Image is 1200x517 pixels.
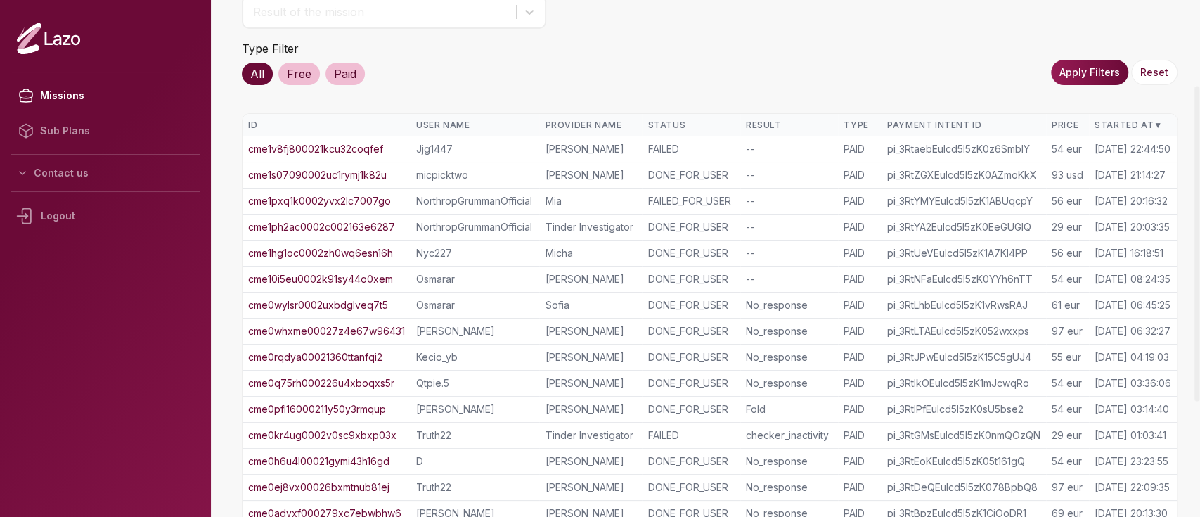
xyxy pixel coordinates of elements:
[416,402,534,416] div: [PERSON_NAME]
[545,376,636,390] div: [PERSON_NAME]
[1051,60,1128,85] button: Apply Filters
[545,120,636,131] div: Provider Name
[416,350,534,364] div: Kecio_yb
[416,246,534,260] div: Nyc227
[545,272,636,286] div: [PERSON_NAME]
[1052,246,1083,260] div: 56 eur
[746,376,832,390] div: No_response
[545,480,636,494] div: [PERSON_NAME]
[416,272,534,286] div: Osmarar
[248,480,389,494] a: cme0ej8vx00026bxmtnub81ej
[1131,60,1178,85] button: Reset
[1095,480,1170,494] div: [DATE] 22:09:35
[416,480,534,494] div: Truth22
[746,454,832,468] div: No_response
[647,324,734,338] div: DONE_FOR_USER
[1052,324,1083,338] div: 97 eur
[746,220,832,234] div: --
[844,220,876,234] div: PAID
[844,142,876,156] div: PAID
[1052,454,1083,468] div: 54 eur
[844,454,876,468] div: PAID
[1052,142,1083,156] div: 54 eur
[11,160,200,186] button: Contact us
[647,350,734,364] div: DONE_FOR_USER
[887,402,1040,416] div: pi_3RtIPfEulcd5I5zK0sU5bse2
[1095,194,1168,208] div: [DATE] 20:16:32
[844,272,876,286] div: PAID
[545,350,636,364] div: [PERSON_NAME]
[746,142,832,156] div: --
[1095,246,1163,260] div: [DATE] 16:18:51
[887,480,1040,494] div: pi_3RtDeQEulcd5I5zK078BpbQ8
[746,246,832,260] div: --
[746,480,832,494] div: No_response
[1095,402,1169,416] div: [DATE] 03:14:40
[11,198,200,234] div: Logout
[1052,120,1083,131] div: Price
[248,272,393,286] a: cme10i5eu0002k91sy44o0xem
[248,428,396,442] a: cme0kr4ug0002v0sc9xbxp03x
[844,376,876,390] div: PAID
[11,113,200,148] a: Sub Plans
[1095,298,1170,312] div: [DATE] 06:45:25
[416,142,534,156] div: Jjg1447
[746,120,832,131] div: Result
[248,376,394,390] a: cme0q75rh000226u4xboqxs5r
[647,194,734,208] div: FAILED_FOR_USER
[278,63,320,85] div: Free
[11,78,200,113] a: Missions
[647,168,734,182] div: DONE_FOR_USER
[545,194,636,208] div: Mia
[746,350,832,364] div: No_response
[416,120,534,131] div: User Name
[647,402,734,416] div: DONE_FOR_USER
[844,168,876,182] div: PAID
[248,246,393,260] a: cme1hg1oc0002zh0wq6esn16h
[887,246,1040,260] div: pi_3RtUeVEulcd5I5zK1A7KI4PP
[1052,376,1083,390] div: 54 eur
[1052,298,1083,312] div: 61 eur
[1095,142,1170,156] div: [DATE] 22:44:50
[1052,168,1083,182] div: 93 usd
[416,454,534,468] div: D
[887,350,1040,364] div: pi_3RtJPwEulcd5I5zK15C5gUJ4
[647,120,734,131] div: Status
[1052,350,1083,364] div: 55 eur
[1095,272,1170,286] div: [DATE] 08:24:35
[746,428,832,442] div: checker_inactivity
[647,246,734,260] div: DONE_FOR_USER
[844,350,876,364] div: PAID
[887,324,1040,338] div: pi_3RtLTAEulcd5I5zK052wxxps
[416,220,534,234] div: NorthropGrummanOfficial
[1154,120,1162,131] span: ▼
[248,168,387,182] a: cme1s07090002uc1rymj1k82u
[844,246,876,260] div: PAID
[746,168,832,182] div: --
[545,428,636,442] div: Tinder Investigator
[844,324,876,338] div: PAID
[248,220,395,234] a: cme1ph2ac0002c002163e6287
[1052,480,1083,494] div: 97 eur
[887,120,1040,131] div: Payment Intent ID
[416,376,534,390] div: Qtpie.5
[887,454,1040,468] div: pi_3RtEoKEulcd5I5zK05t161gQ
[746,194,832,208] div: --
[1052,428,1083,442] div: 29 eur
[416,168,534,182] div: micpicktwo
[844,428,876,442] div: PAID
[248,142,383,156] a: cme1v8fj800021kcu32coqfef
[844,194,876,208] div: PAID
[887,428,1040,442] div: pi_3RtGMsEulcd5I5zK0nmQOzQN
[1095,454,1168,468] div: [DATE] 23:23:55
[325,63,365,85] div: Paid
[1095,324,1170,338] div: [DATE] 06:32:27
[647,142,734,156] div: FAILED
[746,298,832,312] div: No_response
[545,168,636,182] div: [PERSON_NAME]
[545,402,636,416] div: [PERSON_NAME]
[1095,120,1171,131] div: Started At
[248,120,405,131] div: ID
[746,272,832,286] div: --
[545,324,636,338] div: [PERSON_NAME]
